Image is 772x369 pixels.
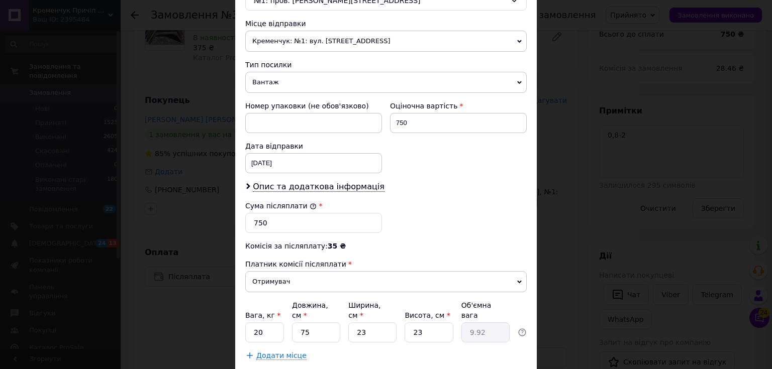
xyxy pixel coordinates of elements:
[245,271,527,292] span: Отримувач
[245,61,292,69] span: Тип посилки
[348,301,380,319] label: Ширина, см
[245,31,527,52] span: Кременчук: №1: вул. [STREET_ADDRESS]
[405,311,450,319] label: Висота, см
[256,351,307,360] span: Додати місце
[328,242,346,250] span: 35 ₴
[390,101,527,111] div: Оціночна вартість
[245,202,317,210] label: Сума післяплати
[245,311,280,319] label: Вага, кг
[292,301,328,319] label: Довжина, см
[253,182,384,192] span: Опис та додаткова інформація
[245,141,382,151] div: Дата відправки
[461,300,510,320] div: Об'ємна вага
[245,72,527,93] span: Вантаж
[245,260,346,268] span: Платник комісії післяплати
[245,20,306,28] span: Місце відправки
[245,241,527,251] div: Комісія за післяплату:
[245,101,382,111] div: Номер упаковки (не обов'язково)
